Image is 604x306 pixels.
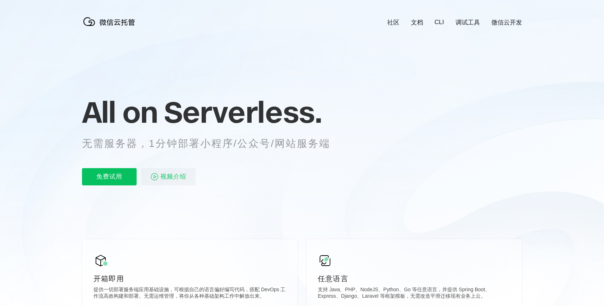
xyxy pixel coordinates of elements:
span: All on [82,94,157,130]
a: 文档 [411,18,423,27]
p: 支持 Java、PHP、NodeJS、Python、Go 等任意语言，并提供 Spring Boot、Express、Django、Laravel 等框架模板，无需改造平滑迁移现有业务上云。 [318,287,511,301]
a: 调试工具 [456,18,480,27]
span: 视频介绍 [160,168,186,185]
img: video_play.svg [150,172,159,181]
p: 免费试用 [82,168,137,185]
p: 无需服务器，1分钟部署小程序/公众号/网站服务端 [82,136,344,151]
p: 任意语言 [318,274,511,284]
a: 微信云开发 [491,18,522,27]
a: 社区 [387,18,399,27]
img: 微信云托管 [82,14,139,29]
a: 微信云托管 [82,24,139,30]
p: 提供一切部署服务端应用基础设施，可根据自己的语言偏好编写代码，搭配 DevOps 工作流高效构建和部署。无需运维管理，将你从各种基础架构工作中解放出来。 [93,287,286,301]
a: CLI [435,19,444,26]
span: Serverless. [164,94,322,130]
p: 开箱即用 [93,274,286,284]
